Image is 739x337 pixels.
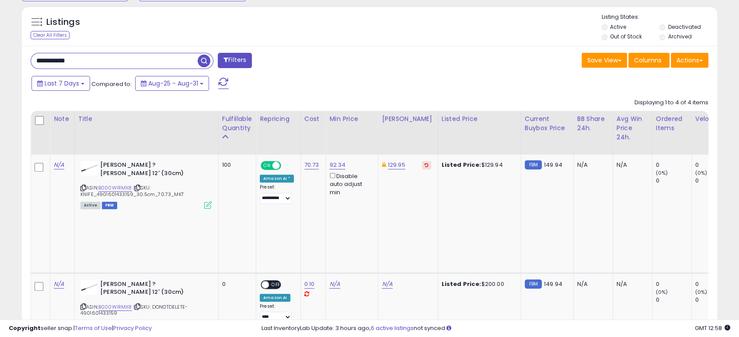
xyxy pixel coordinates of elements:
div: 0 [656,280,691,288]
div: Clear All Filters [31,31,70,39]
a: N/A [382,280,392,289]
div: Amazon AI [260,294,290,302]
div: seller snap | | [9,324,152,333]
div: Note [54,114,71,124]
h5: Listings [46,16,80,28]
div: [PERSON_NAME] [382,114,434,124]
div: Amazon AI * [260,175,294,182]
span: Columns [634,56,662,65]
span: All listings currently available for purchase on Amazon [80,202,101,209]
a: N/A [329,280,340,289]
div: Avg Win Price 24h. [617,114,648,142]
label: Out of Stock [610,33,642,40]
div: ASIN: [80,280,212,327]
span: 149.94 [544,161,562,169]
small: (0%) [695,289,708,296]
div: Displaying 1 to 4 of 4 items [634,99,708,107]
div: ASIN: [80,161,212,208]
div: Current Buybox Price [525,114,570,133]
a: N/A [54,161,64,169]
button: Aug-25 - Aug-31 [135,76,209,91]
button: Filters [218,53,252,68]
span: Compared to: [91,80,132,88]
div: 0 [656,296,691,304]
div: 0 [656,161,691,169]
small: (0%) [695,169,708,176]
a: 6 active listings [371,324,414,332]
div: 0 [222,280,249,288]
b: Listed Price: [442,280,481,288]
div: Last InventoryLab Update: 3 hours ago, not synced. [261,324,731,333]
button: Columns [628,53,669,68]
div: N/A [577,280,606,288]
div: 0 [656,177,691,185]
span: | SKU: KNIFE_4901601433159_30.5cm_70.73_MKT [80,184,184,197]
a: 92.34 [329,161,345,169]
a: Privacy Policy [113,324,152,332]
p: Listing States: [602,13,717,21]
div: N/A [617,161,645,169]
div: Title [78,114,215,124]
div: BB Share 24h. [577,114,609,133]
strong: Copyright [9,324,41,332]
span: OFF [269,281,283,288]
button: Save View [582,53,627,68]
div: 0 [695,161,731,169]
b: [PERSON_NAME] ? [PERSON_NAME] 12' (30cm) [100,280,206,299]
div: Disable auto adjust min [329,171,371,196]
span: FBM [102,202,118,209]
img: 21AdW0ohD2L._SL40_.jpg [80,161,98,175]
div: Preset: [260,303,294,323]
div: Preset: [260,184,294,204]
div: $200.00 [442,280,514,288]
a: 70.73 [304,161,319,169]
small: (0%) [656,169,668,176]
div: Ordered Items [656,114,688,133]
div: 0 [695,280,731,288]
span: Last 7 Days [45,79,79,88]
a: B000WIRMX8 [98,303,132,311]
div: N/A [577,161,606,169]
span: | SKU: DONOTDELETE-4901601433159 [80,303,188,316]
div: 0 [695,296,731,304]
label: Active [610,23,626,31]
a: Terms of Use [75,324,112,332]
span: 2025-09-9 12:58 GMT [695,324,730,332]
div: Listed Price [442,114,517,124]
img: 21AdW0ohD2L._SL40_.jpg [80,280,98,295]
div: Velocity [695,114,727,124]
span: Aug-25 - Aug-31 [148,79,198,88]
small: (0%) [656,289,668,296]
div: N/A [617,280,645,288]
div: Repricing [260,114,297,124]
b: [PERSON_NAME] ? [PERSON_NAME] 12' (30cm) [100,161,206,179]
a: 129.95 [388,161,405,169]
div: 0 [695,177,731,185]
small: FBM [525,160,542,169]
a: N/A [54,280,64,289]
div: 100 [222,161,249,169]
small: FBM [525,279,542,289]
span: 149.94 [544,280,562,288]
a: 0.10 [304,280,315,289]
span: ON [261,162,272,169]
div: Fulfillable Quantity [222,114,252,133]
div: $129.94 [442,161,514,169]
a: B000WIRMX8 [98,184,132,192]
b: Listed Price: [442,161,481,169]
div: Cost [304,114,322,124]
label: Archived [668,33,692,40]
button: Actions [671,53,708,68]
label: Deactivated [668,23,701,31]
button: Last 7 Days [31,76,90,91]
span: OFF [280,162,294,169]
div: Min Price [329,114,374,124]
